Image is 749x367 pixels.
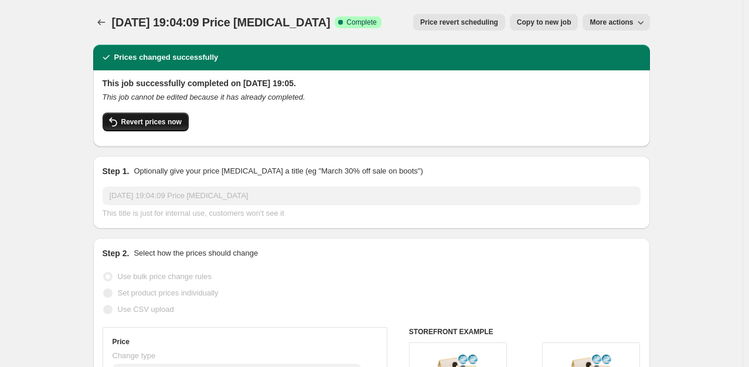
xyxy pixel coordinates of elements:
span: This title is just for internal use, customers won't see it [103,209,284,218]
h2: Step 1. [103,165,130,177]
h3: Price [113,337,130,346]
input: 30% off holiday sale [103,186,641,205]
p: Select how the prices should change [134,247,258,259]
button: Price revert scheduling [413,14,505,30]
span: Price revert scheduling [420,18,498,27]
span: Use CSV upload [118,305,174,314]
h6: STOREFRONT EXAMPLE [409,327,641,337]
button: More actions [583,14,649,30]
p: Optionally give your price [MEDICAL_DATA] a title (eg "March 30% off sale on boots") [134,165,423,177]
span: Use bulk price change rules [118,272,212,281]
h2: Prices changed successfully [114,52,219,63]
h2: Step 2. [103,247,130,259]
button: Copy to new job [510,14,578,30]
button: Revert prices now [103,113,189,131]
i: This job cannot be edited because it has already completed. [103,93,305,101]
span: More actions [590,18,633,27]
h2: This job successfully completed on [DATE] 19:05. [103,77,641,89]
span: Complete [346,18,376,27]
span: Revert prices now [121,117,182,127]
button: Price change jobs [93,14,110,30]
span: Change type [113,351,156,360]
span: Copy to new job [517,18,571,27]
span: Set product prices individually [118,288,219,297]
span: [DATE] 19:04:09 Price [MEDICAL_DATA] [112,16,331,29]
